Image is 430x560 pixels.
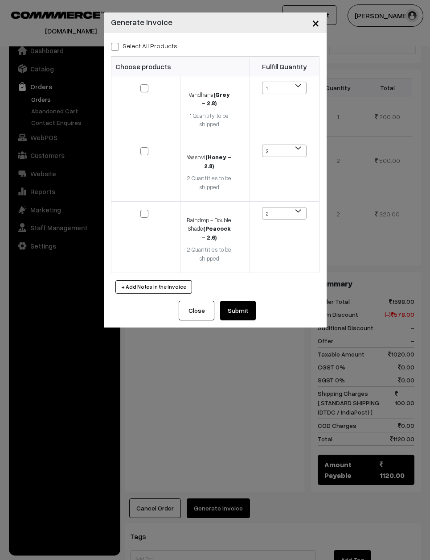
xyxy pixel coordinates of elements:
th: Fulfill Quantity [250,57,319,76]
span: 2 [262,207,306,220]
strong: (Honey - 2.8) [204,153,231,170]
button: Submit [220,301,256,320]
span: × [312,14,319,31]
span: 1 [262,82,307,94]
strong: (Peacock - 2.6) [202,225,231,241]
div: 2 Quantities to be shipped [186,174,232,191]
span: 2 [262,145,307,157]
button: Close [305,9,327,37]
div: Yaashvi [186,153,232,170]
div: Raindrop - Double Shade [186,216,232,242]
div: 2 Quantities to be shipped [186,245,232,263]
div: 1 Quantity to be shipped [186,112,232,129]
span: 2 [262,207,307,220]
span: 2 [262,145,306,158]
th: Choose products [111,57,250,76]
button: Close [179,301,214,320]
button: + Add Notes in the Invoice [115,280,192,294]
span: 1 [262,82,306,95]
strong: (Grey - 2.8) [202,91,230,107]
h4: Generate Invoice [111,16,172,28]
label: Select all Products [111,41,177,50]
div: Vandhana [186,91,232,108]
